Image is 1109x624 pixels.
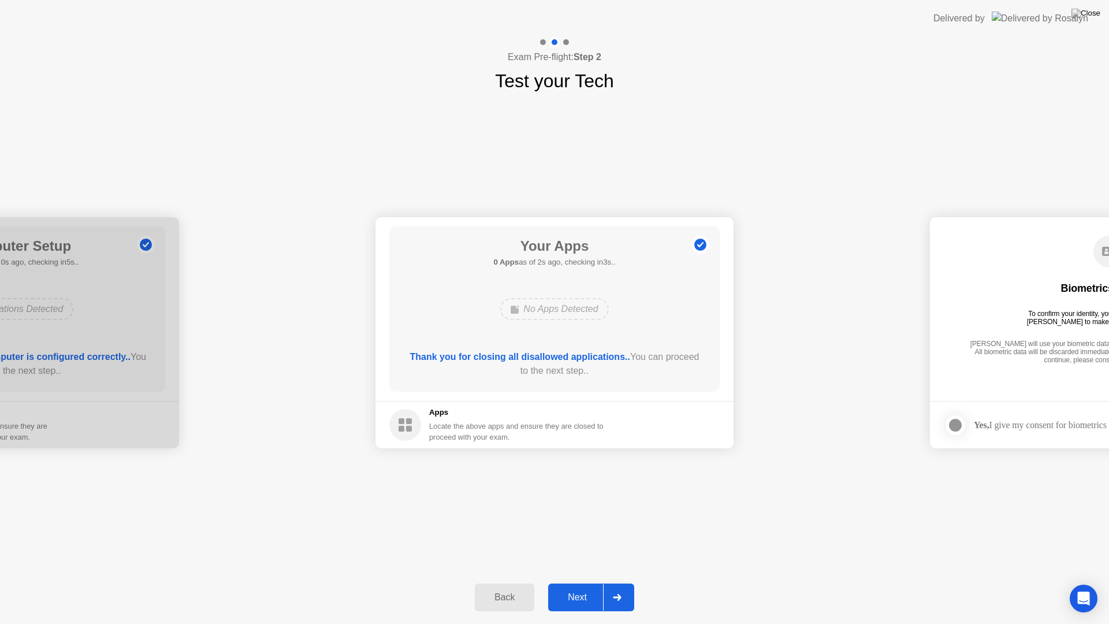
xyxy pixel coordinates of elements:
[1071,9,1100,18] img: Close
[478,592,531,603] div: Back
[992,12,1088,25] img: Delivered by Rosalyn
[475,584,534,611] button: Back
[933,12,985,25] div: Delivered by
[429,407,604,418] h5: Apps
[495,67,614,95] h1: Test your Tech
[493,236,615,257] h1: Your Apps
[552,592,603,603] div: Next
[493,257,615,268] h5: as of 2s ago, checking in3s..
[508,50,601,64] h4: Exam Pre-flight:
[1070,585,1097,612] div: Open Intercom Messenger
[410,352,630,362] b: Thank you for closing all disallowed applications..
[974,420,989,430] strong: Yes,
[406,350,704,378] div: You can proceed to the next step..
[493,258,519,266] b: 0 Apps
[500,298,608,320] div: No Apps Detected
[548,584,634,611] button: Next
[574,52,601,62] b: Step 2
[429,421,604,443] div: Locate the above apps and ensure they are closed to proceed with your exam.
